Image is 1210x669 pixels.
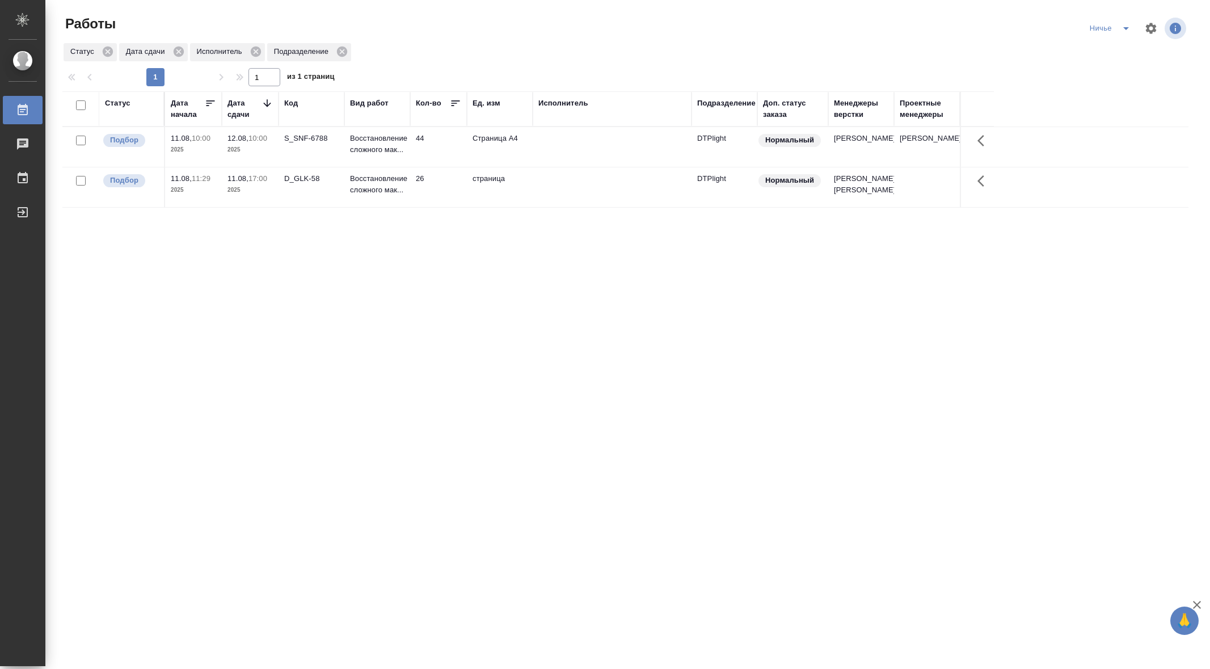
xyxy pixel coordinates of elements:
[410,167,467,207] td: 26
[171,144,216,155] p: 2025
[102,173,158,188] div: Можно подбирать исполнителей
[110,175,138,186] p: Подбор
[1175,609,1194,633] span: 🙏
[473,98,500,109] div: Ед. изм
[697,98,756,109] div: Подразделение
[900,98,954,120] div: Проектные менеджеры
[350,98,389,109] div: Вид работ
[284,173,339,184] div: D_GLK-58
[763,98,823,120] div: Доп. статус заказа
[467,167,533,207] td: страница
[692,167,757,207] td: DTPlight
[284,133,339,144] div: S_SNF-6788
[1137,15,1165,42] span: Настроить таблицу
[1165,18,1188,39] span: Посмотреть информацию
[192,134,210,142] p: 10:00
[227,134,248,142] p: 12.08,
[287,70,335,86] span: из 1 страниц
[267,43,351,61] div: Подразделение
[197,46,246,57] p: Исполнитель
[834,98,888,120] div: Менеджеры верстки
[538,98,588,109] div: Исполнитель
[190,43,265,61] div: Исполнитель
[834,133,888,144] p: [PERSON_NAME]
[110,134,138,146] p: Подбор
[227,144,273,155] p: 2025
[1087,19,1137,37] div: split button
[102,133,158,148] div: Можно подбирать исполнителей
[467,127,533,167] td: Страница А4
[765,134,814,146] p: Нормальный
[971,167,998,195] button: Здесь прячутся важные кнопки
[171,174,192,183] p: 11.08,
[227,174,248,183] p: 11.08,
[192,174,210,183] p: 11:29
[1170,607,1199,635] button: 🙏
[834,173,888,196] p: [PERSON_NAME], [PERSON_NAME]
[119,43,188,61] div: Дата сдачи
[274,46,332,57] p: Подразделение
[350,133,404,155] p: Восстановление сложного мак...
[70,46,98,57] p: Статус
[284,98,298,109] div: Код
[227,98,262,120] div: Дата сдачи
[171,184,216,196] p: 2025
[248,174,267,183] p: 17:00
[105,98,130,109] div: Статус
[350,173,404,196] p: Восстановление сложного мак...
[248,134,267,142] p: 10:00
[227,184,273,196] p: 2025
[62,15,116,33] span: Работы
[971,127,998,154] button: Здесь прячутся важные кнопки
[765,175,814,186] p: Нормальный
[692,127,757,167] td: DTPlight
[171,134,192,142] p: 11.08,
[416,98,441,109] div: Кол-во
[410,127,467,167] td: 44
[64,43,117,61] div: Статус
[126,46,169,57] p: Дата сдачи
[171,98,205,120] div: Дата начала
[894,127,960,167] td: [PERSON_NAME]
